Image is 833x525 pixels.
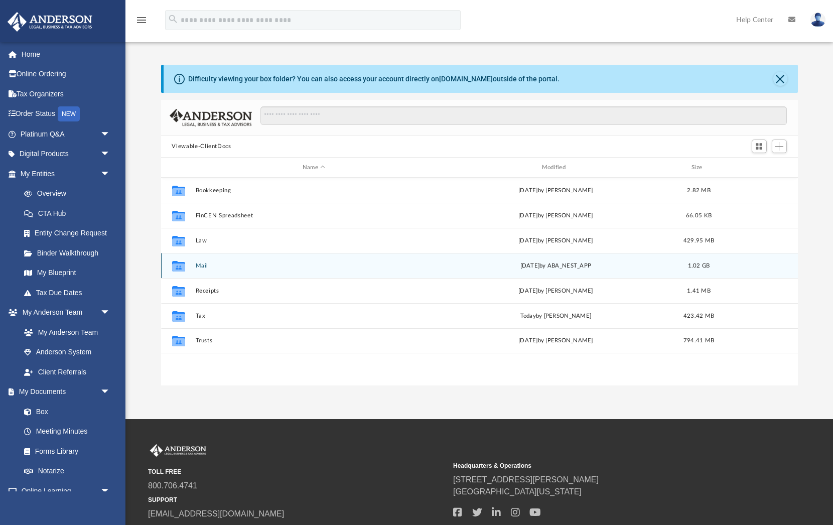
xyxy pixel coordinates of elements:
[437,186,674,195] div: [DATE] by [PERSON_NAME]
[7,144,125,164] a: Digital Productsarrow_drop_down
[752,140,767,154] button: Switch to Grid View
[772,140,787,154] button: Add
[100,124,120,145] span: arrow_drop_down
[100,144,120,165] span: arrow_drop_down
[260,106,786,125] input: Search files and folders
[148,444,208,457] img: Anderson Advisors Platinum Portal
[683,338,714,343] span: 794.41 MB
[7,84,125,104] a: Tax Organizers
[100,303,120,323] span: arrow_drop_down
[14,223,125,243] a: Entity Change Request
[135,14,148,26] i: menu
[14,283,125,303] a: Tax Due Dates
[7,104,125,124] a: Order StatusNEW
[687,263,710,269] span: 1.02 GB
[14,402,115,422] a: Box
[437,287,674,296] div: [DATE] by [PERSON_NAME]
[195,163,432,172] div: Name
[773,72,787,86] button: Close
[14,203,125,223] a: CTA Hub
[7,382,120,402] a: My Documentsarrow_drop_down
[453,487,582,496] a: [GEOGRAPHIC_DATA][US_STATE]
[520,313,535,319] span: today
[7,164,125,184] a: My Entitiesarrow_drop_down
[195,262,433,269] button: Mail
[14,362,120,382] a: Client Referrals
[148,481,197,490] a: 800.706.4741
[14,461,120,481] a: Notarize
[195,337,433,344] button: Trusts
[14,322,115,342] a: My Anderson Team
[172,142,231,151] button: Viewable-ClientDocs
[683,238,714,243] span: 429.95 MB
[195,237,433,244] button: Law
[14,441,115,461] a: Forms Library
[437,261,674,271] div: [DATE] by ABA_NEST_APP
[7,124,125,144] a: Platinum Q&Aarrow_drop_down
[100,382,120,403] span: arrow_drop_down
[168,14,179,25] i: search
[100,164,120,184] span: arrow_drop_down
[14,184,125,204] a: Overview
[7,481,120,501] a: Online Learningarrow_drop_down
[195,288,433,294] button: Receipts
[437,211,674,220] div: [DATE] by [PERSON_NAME]
[5,12,95,32] img: Anderson Advisors Platinum Portal
[195,313,433,319] button: Tax
[723,163,793,172] div: id
[195,212,433,219] button: FinCEN Spreadsheet
[148,495,446,504] small: SUPPORT
[14,342,120,362] a: Anderson System
[161,178,798,385] div: grid
[437,336,674,345] div: [DATE] by [PERSON_NAME]
[437,312,674,321] div: by [PERSON_NAME]
[439,75,493,83] a: [DOMAIN_NAME]
[437,236,674,245] div: [DATE] by [PERSON_NAME]
[7,303,120,323] a: My Anderson Teamarrow_drop_down
[683,313,714,319] span: 423.42 MB
[687,188,711,193] span: 2.82 MB
[678,163,719,172] div: Size
[135,19,148,26] a: menu
[148,467,446,476] small: TOLL FREE
[453,461,751,470] small: Headquarters & Operations
[453,475,599,484] a: [STREET_ADDRESS][PERSON_NAME]
[687,288,711,294] span: 1.41 MB
[100,481,120,501] span: arrow_drop_down
[14,243,125,263] a: Binder Walkthrough
[195,187,433,194] button: Bookkeeping
[58,106,80,121] div: NEW
[685,213,711,218] span: 66.05 KB
[437,163,674,172] div: Modified
[810,13,825,27] img: User Pic
[148,509,284,518] a: [EMAIL_ADDRESS][DOMAIN_NAME]
[7,64,125,84] a: Online Ordering
[14,422,120,442] a: Meeting Minutes
[7,44,125,64] a: Home
[165,163,190,172] div: id
[14,263,120,283] a: My Blueprint
[188,74,560,84] div: Difficulty viewing your box folder? You can also access your account directly on outside of the p...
